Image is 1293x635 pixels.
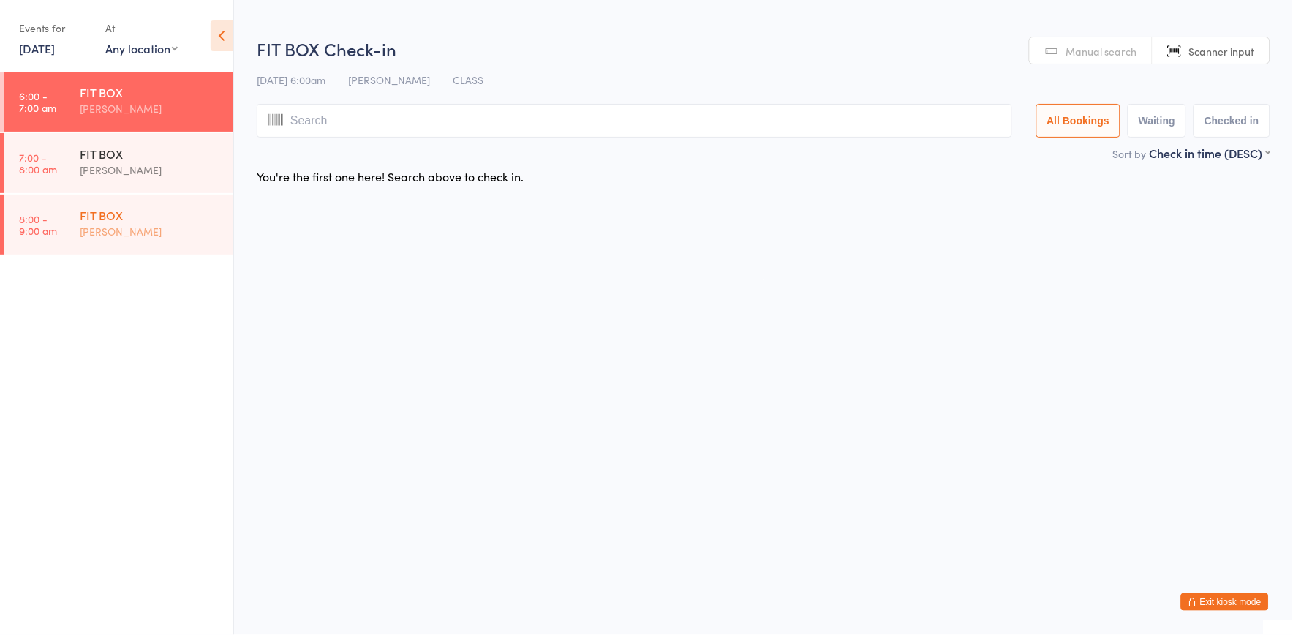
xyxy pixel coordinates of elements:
button: Checked in [1194,104,1270,138]
span: CLASS [453,72,483,87]
time: 8:00 - 9:00 am [19,213,57,236]
div: Any location [105,40,178,56]
span: Manual search [1066,44,1137,59]
div: Events for [19,16,91,40]
div: Check in time (DESC) [1150,145,1270,161]
time: 6:00 - 7:00 am [19,90,56,113]
button: Waiting [1128,104,1186,138]
span: [DATE] 6:00am [257,72,325,87]
div: [PERSON_NAME] [80,223,221,240]
a: 7:00 -8:00 amFIT BOX[PERSON_NAME] [4,133,233,193]
a: 6:00 -7:00 amFIT BOX[PERSON_NAME] [4,72,233,132]
button: All Bookings [1036,104,1121,138]
div: [PERSON_NAME] [80,162,221,179]
div: FIT BOX [80,84,221,100]
div: FIT BOX [80,207,221,223]
div: [PERSON_NAME] [80,100,221,117]
div: You're the first one here! Search above to check in. [257,168,524,184]
input: Search [257,104,1012,138]
a: [DATE] [19,40,55,56]
label: Sort by [1113,146,1147,161]
button: Exit kiosk mode [1181,593,1269,611]
h2: FIT BOX Check-in [257,37,1270,61]
div: At [105,16,178,40]
time: 7:00 - 8:00 am [19,151,57,175]
span: [PERSON_NAME] [348,72,430,87]
div: FIT BOX [80,146,221,162]
a: 8:00 -9:00 amFIT BOX[PERSON_NAME] [4,195,233,255]
span: Scanner input [1189,44,1255,59]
